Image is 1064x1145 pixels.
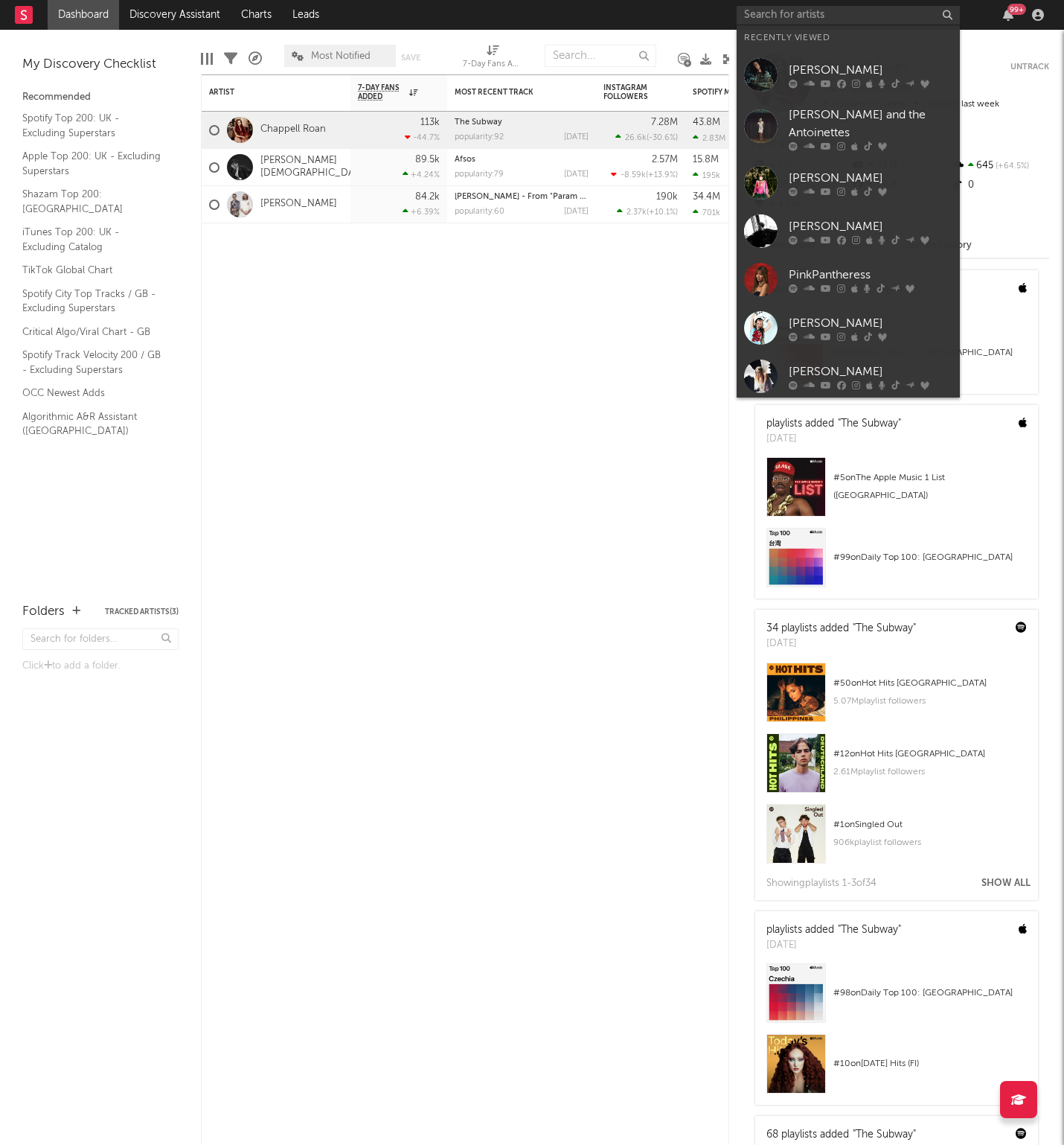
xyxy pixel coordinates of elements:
div: Filters [224,37,237,80]
a: [PERSON_NAME] [737,159,960,207]
button: Tracked Artists(3) [105,608,179,616]
div: popularity: 79 [455,170,504,179]
div: # 10 on [DATE] Hits (FI) [833,1055,1027,1073]
button: 99+ [1003,9,1013,21]
div: [DATE] [564,133,589,141]
a: Shazam Top 200: [GEOGRAPHIC_DATA] [22,186,164,217]
a: [PERSON_NAME] and the Antoinettes [737,99,960,159]
span: 7-Day Fans Added [358,83,406,101]
a: "The Subway" [838,925,901,935]
div: ( ) [615,133,678,142]
div: [DATE] [766,637,916,651]
a: [PERSON_NAME][DEMOGRAPHIC_DATA] [260,155,369,180]
div: 2.83M [693,133,725,143]
a: The Subway [455,118,502,127]
div: 84.2k [415,192,440,202]
a: #1onSingled Out906kplaylist followers [755,804,1038,875]
a: #50onHot Hits [GEOGRAPHIC_DATA]5.07Mplaylist followers [755,663,1038,733]
a: [PERSON_NAME] [737,51,960,99]
div: [PERSON_NAME] [789,217,952,235]
div: +4.24 % [403,170,440,179]
div: 34.4M [693,192,720,202]
div: 7.28M [651,118,678,127]
div: Instagram Followers [603,83,656,101]
div: # 5 on The Apple Music 1 List ([GEOGRAPHIC_DATA]) [833,469,1027,505]
span: Most Notified [311,51,371,61]
div: 701k [693,208,720,217]
button: Show All [981,878,1031,888]
div: [DATE] [564,208,589,216]
a: Spotify Top 200: UK - Excluding Superstars [22,110,164,141]
div: 43.8M [693,118,720,127]
div: # 99 on Daily Top 100: [GEOGRAPHIC_DATA] [833,549,1027,567]
a: Spotify Track Velocity 200 / GB - Excluding Superstars [22,347,164,377]
div: 7-Day Fans Added (7-Day Fans Added) [463,37,522,80]
div: [DATE] [564,170,589,179]
input: Search for folders... [22,628,179,650]
div: -44.7 % [405,133,440,142]
a: "The Subway" [853,1129,916,1140]
a: Apple Top 200: UK - Excluding Superstars [22,148,164,179]
div: Recently Viewed [744,29,952,47]
div: [PERSON_NAME] [789,363,952,380]
a: iTunes Top 200: UK - Excluding Catalog [22,224,164,255]
a: "The Subway" [853,623,916,634]
div: [PERSON_NAME] [789,314,952,332]
a: "The Subway" [838,418,901,429]
div: Folders [22,603,65,621]
span: 26.6k [625,134,647,142]
div: 645 [950,156,1049,176]
div: 2.61M playlist followers [833,763,1027,781]
span: +13.9 % [648,171,676,179]
div: # 50 on Hot Hits [GEOGRAPHIC_DATA] [833,674,1027,692]
a: #5onThe Apple Music 1 List ([GEOGRAPHIC_DATA]) [755,457,1038,528]
a: [PERSON_NAME] [260,198,337,211]
div: Most Recent Track [455,88,566,97]
a: OCC Newest Adds [22,385,164,401]
div: +6.39 % [403,207,440,217]
div: Edit Columns [201,37,213,80]
div: 190k [656,192,678,202]
div: PinkPantheress [789,266,952,284]
div: A&R Pipeline [249,37,262,80]
div: ( ) [617,207,678,217]
a: Critical Algo/Viral Chart - GB [22,324,164,340]
div: Bheegi Saree - From "Param Sundari" [455,193,589,201]
span: +64.5 % [993,162,1029,170]
a: Spotify City Top Tracks / GB - Excluding Superstars [22,286,164,316]
div: 113k [420,118,440,127]
a: Algorithmic A&R Assistant ([GEOGRAPHIC_DATA]) [22,409,164,439]
div: [PERSON_NAME] [789,169,952,187]
div: Artist [209,88,321,97]
a: Afsos [455,156,475,164]
div: The Subway [455,118,589,127]
div: 0 [950,176,1049,195]
a: Chappell Roan [260,124,326,136]
span: 2.37k [626,208,647,217]
div: # 98 on Daily Top 100: [GEOGRAPHIC_DATA] [833,984,1027,1002]
span: -30.6 % [649,134,676,142]
a: [PERSON_NAME] [737,207,960,255]
div: ( ) [611,170,678,179]
a: [PERSON_NAME] - From "Param Sundari" [455,193,612,201]
div: 2.57M [652,155,678,165]
div: 34 playlists added [766,621,916,637]
a: #10on[DATE] Hits (FI) [755,1034,1038,1105]
a: PinkPantheress [737,255,960,304]
span: -8.59k [621,171,646,179]
a: [PERSON_NAME] [737,352,960,401]
input: Search for artists [737,6,960,25]
div: popularity: 60 [455,208,504,216]
div: Afsos [455,156,589,164]
button: Save [401,54,420,62]
div: playlists added [766,922,901,938]
div: 195k [693,170,720,180]
div: [PERSON_NAME] [789,61,952,79]
div: # 1 on Singled Out [833,816,1027,834]
a: [PERSON_NAME] [737,304,960,352]
div: Spotify Monthly Listeners [693,88,804,97]
a: #99onDaily Top 100: [GEOGRAPHIC_DATA] [755,528,1038,599]
div: My Discovery Checklist [22,56,179,74]
a: TikTok Global Chart [22,262,164,278]
a: #98onDaily Top 100: [GEOGRAPHIC_DATA] [755,963,1038,1034]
